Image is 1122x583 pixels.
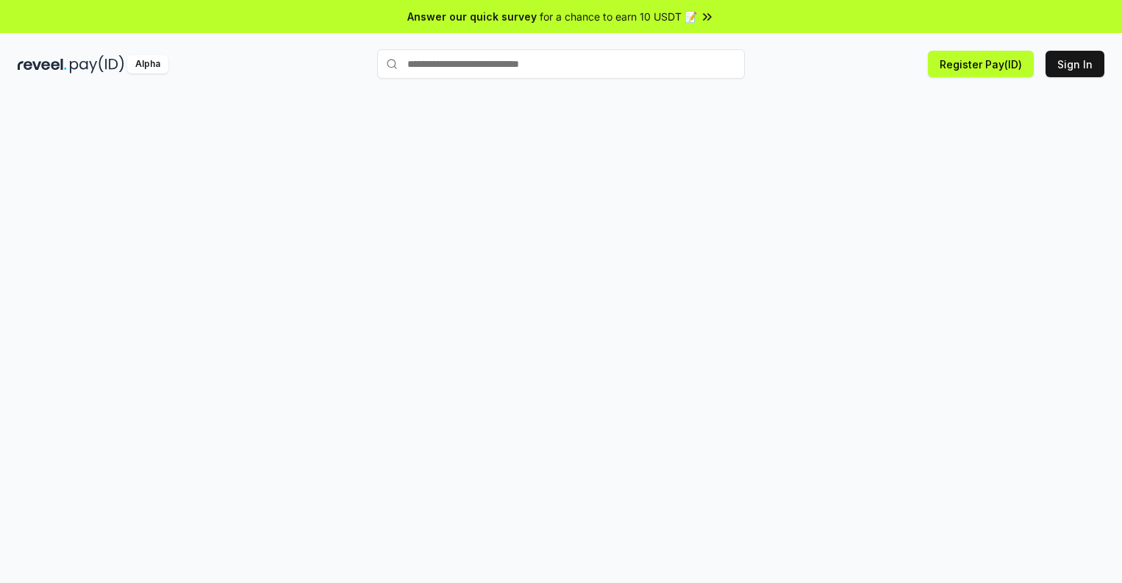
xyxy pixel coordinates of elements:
[18,55,67,74] img: reveel_dark
[1046,51,1104,77] button: Sign In
[70,55,124,74] img: pay_id
[127,55,168,74] div: Alpha
[928,51,1034,77] button: Register Pay(ID)
[540,9,697,24] span: for a chance to earn 10 USDT 📝
[407,9,537,24] span: Answer our quick survey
